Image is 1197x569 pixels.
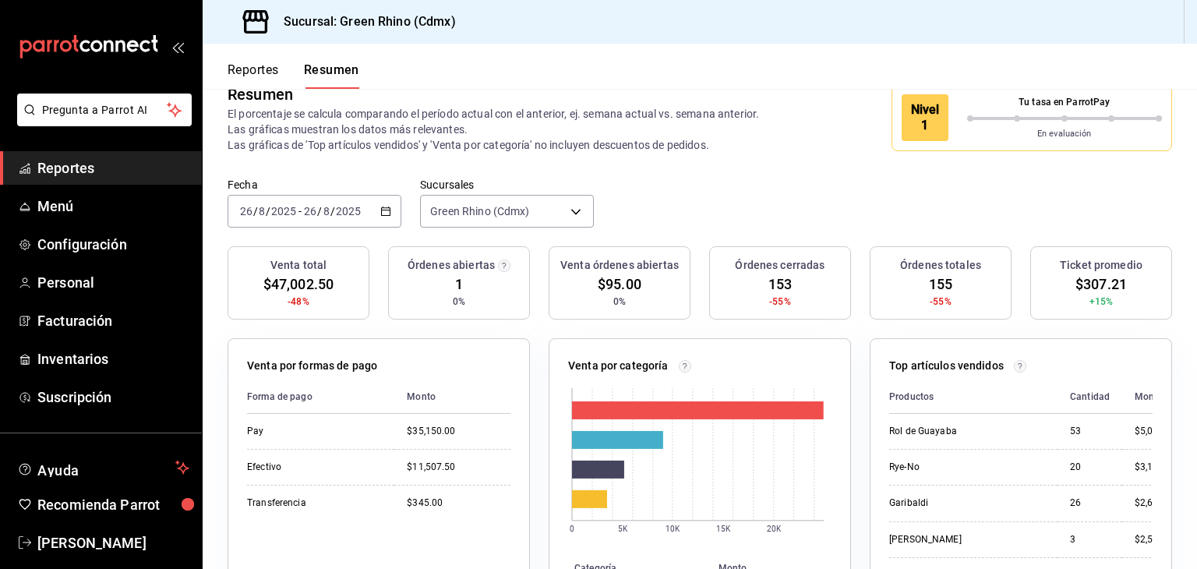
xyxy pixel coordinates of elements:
[317,205,322,217] span: /
[228,179,401,190] label: Fecha
[266,205,270,217] span: /
[247,380,394,414] th: Forma de pago
[263,274,334,295] span: $47,002.50
[303,205,317,217] input: --
[37,157,189,178] span: Reportes
[228,62,279,89] button: Reportes
[1070,425,1110,438] div: 53
[228,83,293,106] div: Resumen
[37,348,189,369] span: Inventarios
[767,525,782,533] text: 20K
[37,196,189,217] span: Menú
[1089,295,1114,309] span: +15%
[735,257,824,274] h3: Órdenes cerradas
[889,461,1045,474] div: Rye-No
[902,94,948,141] div: Nivel 1
[967,128,1163,141] p: En evaluación
[769,295,791,309] span: -55%
[288,295,309,309] span: -48%
[618,525,628,533] text: 5K
[239,205,253,217] input: --
[407,461,510,474] div: $11,507.50
[37,310,189,331] span: Facturación
[171,41,184,53] button: open_drawer_menu
[900,257,981,274] h3: Órdenes totales
[889,380,1058,414] th: Productos
[1070,461,1110,474] div: 20
[455,274,463,295] span: 1
[598,274,641,295] span: $95.00
[271,12,456,31] h3: Sucursal: Green Rhino (Cdmx)
[11,113,192,129] a: Pregunta a Parrot AI
[407,425,510,438] div: $35,150.00
[889,358,1004,374] p: Top artículos vendidos
[430,203,529,219] span: Green Rhino (Cdmx)
[1135,425,1178,438] div: $5,035.00
[228,106,779,153] p: El porcentaje se calcula comparando el período actual con el anterior, ej. semana actual vs. sema...
[613,295,626,309] span: 0%
[253,205,258,217] span: /
[335,205,362,217] input: ----
[967,95,1163,109] p: Tu tasa en ParrotPay
[247,497,382,510] div: Transferencia
[560,257,679,274] h3: Venta órdenes abiertas
[1122,380,1178,414] th: Monto
[247,425,382,438] div: Pay
[1135,497,1178,510] div: $2,600.00
[37,272,189,293] span: Personal
[666,525,680,533] text: 10K
[330,205,335,217] span: /
[930,295,952,309] span: -55%
[298,205,302,217] span: -
[1070,497,1110,510] div: 26
[37,494,189,515] span: Recomienda Parrot
[1135,461,1178,474] div: $3,100.00
[37,234,189,255] span: Configuración
[420,179,594,190] label: Sucursales
[304,62,359,89] button: Resumen
[270,205,297,217] input: ----
[1070,533,1110,546] div: 3
[37,532,189,553] span: [PERSON_NAME]
[1060,257,1142,274] h3: Ticket promedio
[17,94,192,126] button: Pregunta a Parrot AI
[568,358,669,374] p: Venta por categoría
[929,274,952,295] span: 155
[407,497,510,510] div: $345.00
[1135,533,1178,546] div: $2,550.00
[889,497,1045,510] div: Garibaldi
[889,425,1045,438] div: Rol de Guayaba
[408,257,495,274] h3: Órdenes abiertas
[247,461,382,474] div: Efectivo
[768,274,792,295] span: 153
[716,525,731,533] text: 15K
[570,525,574,533] text: 0
[228,62,359,89] div: navigation tabs
[270,257,327,274] h3: Venta total
[453,295,465,309] span: 0%
[42,102,168,118] span: Pregunta a Parrot AI
[37,387,189,408] span: Suscripción
[247,358,377,374] p: Venta por formas de pago
[258,205,266,217] input: --
[394,380,510,414] th: Monto
[1058,380,1122,414] th: Cantidad
[1075,274,1127,295] span: $307.21
[37,458,169,477] span: Ayuda
[889,533,1045,546] div: [PERSON_NAME]
[323,205,330,217] input: --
